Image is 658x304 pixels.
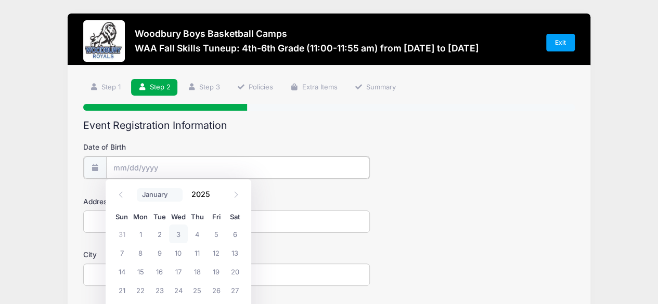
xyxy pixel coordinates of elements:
[169,262,188,281] span: September 17, 2025
[137,188,183,202] select: Month
[83,249,247,260] label: City
[188,214,207,220] span: Thu
[150,224,169,243] span: September 2, 2025
[207,262,225,281] span: September 19, 2025
[112,224,131,243] span: August 31, 2025
[226,214,244,220] span: Sat
[226,281,244,299] span: September 27, 2025
[546,34,575,51] a: Exit
[150,243,169,262] span: September 9, 2025
[131,79,177,96] a: Step 2
[112,214,131,220] span: Sun
[83,79,128,96] a: Step 1
[186,187,220,202] input: Year
[131,243,150,262] span: September 8, 2025
[169,224,188,243] span: September 3, 2025
[188,281,207,299] span: September 25, 2025
[207,281,225,299] span: September 26, 2025
[180,79,227,96] a: Step 3
[112,243,131,262] span: September 7, 2025
[230,79,280,96] a: Policies
[283,79,344,96] a: Extra Items
[131,214,150,220] span: Mon
[106,156,369,179] input: mm/dd/yyyy
[150,281,169,299] span: September 23, 2025
[226,224,244,243] span: September 6, 2025
[131,262,150,281] span: September 15, 2025
[188,262,207,281] span: September 18, 2025
[169,281,188,299] span: September 24, 2025
[207,224,225,243] span: September 5, 2025
[150,262,169,281] span: September 16, 2025
[226,262,244,281] span: September 20, 2025
[83,120,575,131] h2: Event Registration Information
[131,281,150,299] span: September 22, 2025
[169,243,188,262] span: September 10, 2025
[347,79,403,96] a: Summary
[83,196,247,207] label: Address
[112,262,131,281] span: September 14, 2025
[112,281,131,299] span: September 21, 2025
[131,224,150,243] span: September 1, 2025
[207,243,225,262] span: September 12, 2025
[169,214,188,220] span: Wed
[207,214,225,220] span: Fri
[226,243,244,262] span: September 13, 2025
[135,43,479,54] h3: WAA Fall Skills Tuneup: 4th-6th Grade (11:00-11:55 am) from [DATE] to [DATE]
[135,28,479,39] h3: Woodbury Boys Basketball Camps
[83,142,247,152] label: Date of Birth
[150,214,169,220] span: Tue
[188,224,207,243] span: September 4, 2025
[188,243,207,262] span: September 11, 2025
